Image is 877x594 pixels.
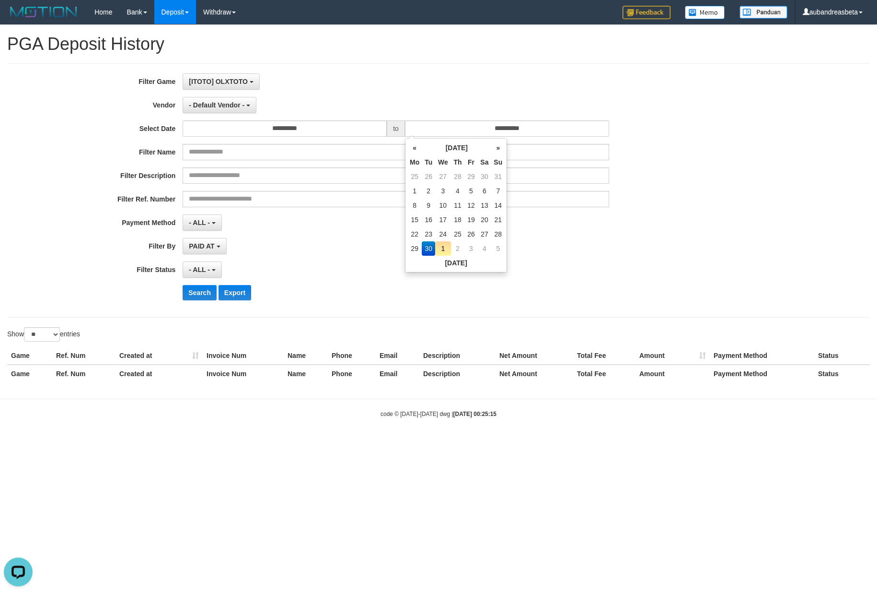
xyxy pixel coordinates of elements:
[407,227,422,241] td: 22
[478,241,492,256] td: 4
[464,184,477,198] td: 5
[573,347,635,365] th: Total Fee
[435,169,451,184] td: 27
[464,198,477,213] td: 12
[478,227,492,241] td: 27
[464,155,477,169] th: Fr
[491,169,505,184] td: 31
[419,365,496,382] th: Description
[183,97,256,113] button: - Default Vendor -
[635,347,710,365] th: Amount
[407,141,422,155] th: «
[623,6,670,19] img: Feedback.jpg
[407,155,422,169] th: Mo
[422,241,435,256] td: 30
[435,184,451,198] td: 3
[203,347,284,365] th: Invoice Num
[451,155,465,169] th: Th
[814,347,870,365] th: Status
[422,155,435,169] th: Tu
[451,198,465,213] td: 11
[710,347,814,365] th: Payment Method
[7,365,52,382] th: Game
[284,347,328,365] th: Name
[219,285,251,300] button: Export
[573,365,635,382] th: Total Fee
[183,214,221,231] button: - ALL -
[7,347,52,365] th: Game
[464,169,477,184] td: 29
[491,155,505,169] th: Su
[451,213,465,227] td: 18
[407,184,422,198] td: 1
[407,198,422,213] td: 8
[478,155,492,169] th: Sa
[491,241,505,256] td: 5
[183,238,226,254] button: PAID AT
[491,141,505,155] th: »
[7,327,80,342] label: Show entries
[52,365,115,382] th: Ref. Num
[491,184,505,198] td: 7
[710,365,814,382] th: Payment Method
[115,347,203,365] th: Created at
[203,365,284,382] th: Invoice Num
[407,213,422,227] td: 15
[464,241,477,256] td: 3
[478,198,492,213] td: 13
[435,198,451,213] td: 10
[478,169,492,184] td: 30
[24,327,60,342] select: Showentries
[7,35,870,54] h1: PGA Deposit History
[422,184,435,198] td: 2
[328,347,376,365] th: Phone
[496,365,573,382] th: Net Amount
[419,347,496,365] th: Description
[4,4,33,33] button: Open LiveChat chat widget
[453,411,496,417] strong: [DATE] 00:25:15
[284,365,328,382] th: Name
[464,227,477,241] td: 26
[422,169,435,184] td: 26
[814,365,870,382] th: Status
[407,169,422,184] td: 25
[478,184,492,198] td: 6
[491,227,505,241] td: 28
[376,347,419,365] th: Email
[435,241,451,256] td: 1
[189,78,248,85] span: [ITOTO] OLXTOTO
[478,213,492,227] td: 20
[491,213,505,227] td: 21
[464,213,477,227] td: 19
[376,365,419,382] th: Email
[422,213,435,227] td: 16
[451,241,465,256] td: 2
[685,6,725,19] img: Button%20Memo.svg
[7,5,80,19] img: MOTION_logo.png
[407,241,422,256] td: 29
[451,184,465,198] td: 4
[435,227,451,241] td: 24
[635,365,710,382] th: Amount
[381,411,496,417] small: code © [DATE]-[DATE] dwg |
[189,266,210,273] span: - ALL -
[422,141,491,155] th: [DATE]
[451,169,465,184] td: 28
[52,347,115,365] th: Ref. Num
[739,6,787,19] img: panduan.png
[451,227,465,241] td: 25
[115,365,203,382] th: Created at
[183,285,217,300] button: Search
[189,219,210,226] span: - ALL -
[328,365,376,382] th: Phone
[407,256,505,270] th: [DATE]
[189,242,214,250] span: PAID AT
[189,101,244,109] span: - Default Vendor -
[422,198,435,213] td: 9
[435,213,451,227] td: 17
[496,347,573,365] th: Net Amount
[491,198,505,213] td: 14
[183,261,221,278] button: - ALL -
[387,120,405,137] span: to
[183,73,260,90] button: [ITOTO] OLXTOTO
